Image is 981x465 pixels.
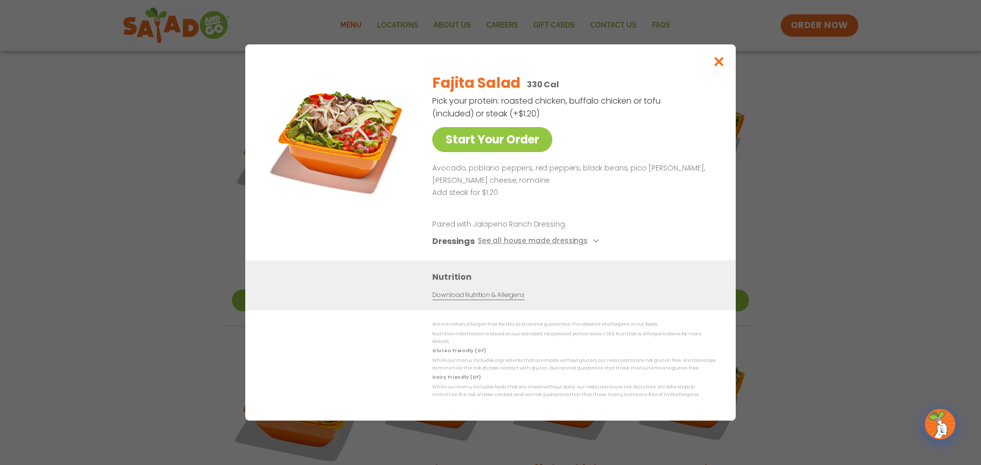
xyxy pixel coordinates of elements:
h2: Fajita Salad [432,72,521,94]
p: We are not an allergen free facility and cannot guarantee the absence of allergens in our foods. [432,321,715,328]
button: Close modal [703,44,736,79]
p: While our menu includes foods that are made without dairy, our restaurants are not dairy free. We... [432,383,715,399]
p: 330 Cal [527,78,559,91]
p: Add steak for $1.20 [432,187,711,199]
p: Pick your protein: roasted chicken, buffalo chicken or tofu (included) or steak (+$1.20) [432,94,662,120]
h3: Dressings [432,235,475,248]
a: Start Your Order [432,127,552,152]
img: wpChatIcon [926,410,954,438]
button: See all house made dressings [478,235,602,248]
p: Nutrition information is based on our standard recipes and portion sizes. Click Nutrition & Aller... [432,330,715,346]
strong: Gluten Friendly (GF) [432,348,485,354]
strong: Dairy Friendly (DF) [432,374,480,380]
p: Paired with Jalapeno Ranch Dressing [432,219,621,230]
img: Featured product photo for Fajita Salad [268,65,411,208]
h3: Nutrition [432,271,720,283]
p: While our menu includes ingredients that are made without gluten, our restaurants are not gluten ... [432,357,715,373]
p: Avocado, poblano peppers, red peppers, black beans, pico [PERSON_NAME], [PERSON_NAME] cheese, rom... [432,162,711,187]
a: Download Nutrition & Allergens [432,290,524,300]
